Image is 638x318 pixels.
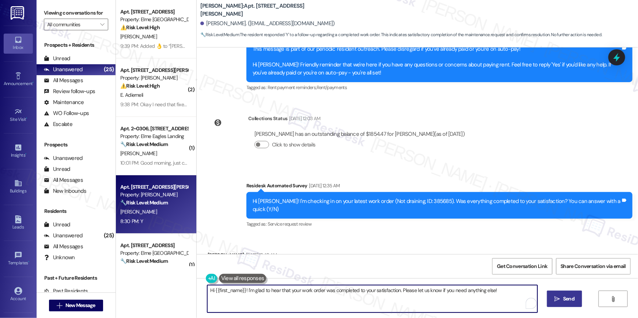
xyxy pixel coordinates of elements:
[120,8,188,16] div: Apt. [STREET_ADDRESS]
[556,258,631,275] button: Share Conversation via email
[120,242,188,249] div: Apt. [STREET_ADDRESS]
[200,32,239,38] strong: 🔧 Risk Level: Medium
[47,19,97,30] input: All communities
[120,66,188,74] div: Apt. [STREET_ADDRESS][PERSON_NAME]
[253,45,621,77] div: This message is part of our periodic resident outreach. Please disregard if you've already paid o...
[253,198,621,213] div: Hi [PERSON_NAME]! I'm checking in on your latest work order (Not draining, ID: 385685). Was every...
[120,74,188,82] div: Property: [PERSON_NAME]
[200,20,335,27] div: [PERSON_NAME]. ([EMAIL_ADDRESS][DOMAIN_NAME])
[44,7,108,19] label: Viewing conversations for
[28,259,29,264] span: •
[49,300,103,311] button: New Message
[100,22,104,27] i: 
[120,16,188,23] div: Property: Elme [GEOGRAPHIC_DATA]
[120,199,168,206] strong: 🔧 Risk Level: Medium
[244,251,277,259] div: [DATE] 12:40 AM
[37,141,116,149] div: Prospects
[4,213,33,233] a: Leads
[37,207,116,215] div: Residents
[44,88,95,95] div: Review follow-ups
[120,133,188,140] div: Property: Elme Eagles Landing
[102,64,116,75] div: (25)
[120,218,143,225] div: 8:30 PM: Y
[44,254,75,261] div: Unknown
[33,80,34,85] span: •
[44,243,83,250] div: All Messages
[120,141,168,147] strong: 🔧 Risk Level: Medium
[120,125,188,133] div: Apt. 2~0306, [STREET_ADDRESS]
[44,120,72,128] div: Escalate
[317,84,347,91] span: Rent/payments
[120,208,157,215] span: [PERSON_NAME]
[120,183,188,191] div: Apt. [STREET_ADDRESS][PERSON_NAME]
[44,77,83,84] div: All Messages
[307,182,340,189] div: [DATE] 12:35 AM
[120,258,168,264] strong: 🔧 Risk Level: Medium
[44,187,86,195] div: New Inbounds
[65,302,95,309] span: New Message
[120,83,160,89] strong: ⚠️ Risk Level: High
[37,274,116,282] div: Past + Future Residents
[37,41,116,49] div: Prospects + Residents
[120,92,143,98] span: E. Adiemeli
[120,150,157,157] span: [PERSON_NAME]
[120,33,157,40] span: [PERSON_NAME]
[555,296,560,302] i: 
[268,84,317,91] span: Rent payment reminders ,
[44,99,84,106] div: Maintenance
[272,141,315,149] label: Click to show details
[4,285,33,304] a: Account
[44,287,88,295] div: Past Residents
[561,263,626,270] span: Share Conversation via email
[44,154,83,162] div: Unanswered
[120,24,160,31] strong: ⚠️ Risk Level: High
[547,291,582,307] button: Send
[120,160,306,166] div: 10:01 PM: Good morning, just checking to see if there has been any updates? Thank you
[246,182,633,192] div: Residesk Automated Survey
[208,251,277,261] div: [PERSON_NAME]
[4,106,33,125] a: Site Visit •
[246,82,633,93] div: Tagged as:
[25,152,26,157] span: •
[248,115,287,122] div: Collections Status
[268,221,312,227] span: Service request review
[120,249,188,257] div: Property: Elme [GEOGRAPHIC_DATA]
[57,303,62,309] i: 
[4,34,33,53] a: Inbox
[4,249,33,269] a: Templates •
[26,116,27,121] span: •
[4,177,33,197] a: Buildings
[497,263,547,270] span: Get Conversation Link
[611,296,616,302] i: 
[44,221,70,229] div: Unread
[44,66,83,73] div: Unanswered
[287,115,320,122] div: [DATE] 12:03 AM
[200,31,602,39] span: : The resident responded 'Y' to a follow-up regarding a completed work order. This indicates sati...
[44,176,83,184] div: All Messages
[44,165,70,173] div: Unread
[102,230,116,241] div: (25)
[120,101,223,108] div: 9:38 PM: Okay I need that fixed [DATE] thank you
[11,6,26,20] img: ResiDesk Logo
[563,295,574,303] span: Send
[44,232,83,240] div: Unanswered
[492,258,552,275] button: Get Conversation Link
[254,130,465,138] div: [PERSON_NAME] has an outstanding balance of $1854.47 for [PERSON_NAME] (as of [DATE])
[120,43,242,49] div: 9:39 PM: Added 👌 to “[PERSON_NAME]'s ***...” message
[44,55,70,62] div: Unread
[200,2,347,18] b: [PERSON_NAME]: Apt. [STREET_ADDRESS][PERSON_NAME]
[207,285,537,313] textarea: To enrich screen reader interactions, please activate Accessibility in Grammarly extension settings
[120,191,188,199] div: Property: [PERSON_NAME]
[4,141,33,161] a: Insights •
[246,219,633,229] div: Tagged as:
[44,110,89,117] div: WO Follow-ups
